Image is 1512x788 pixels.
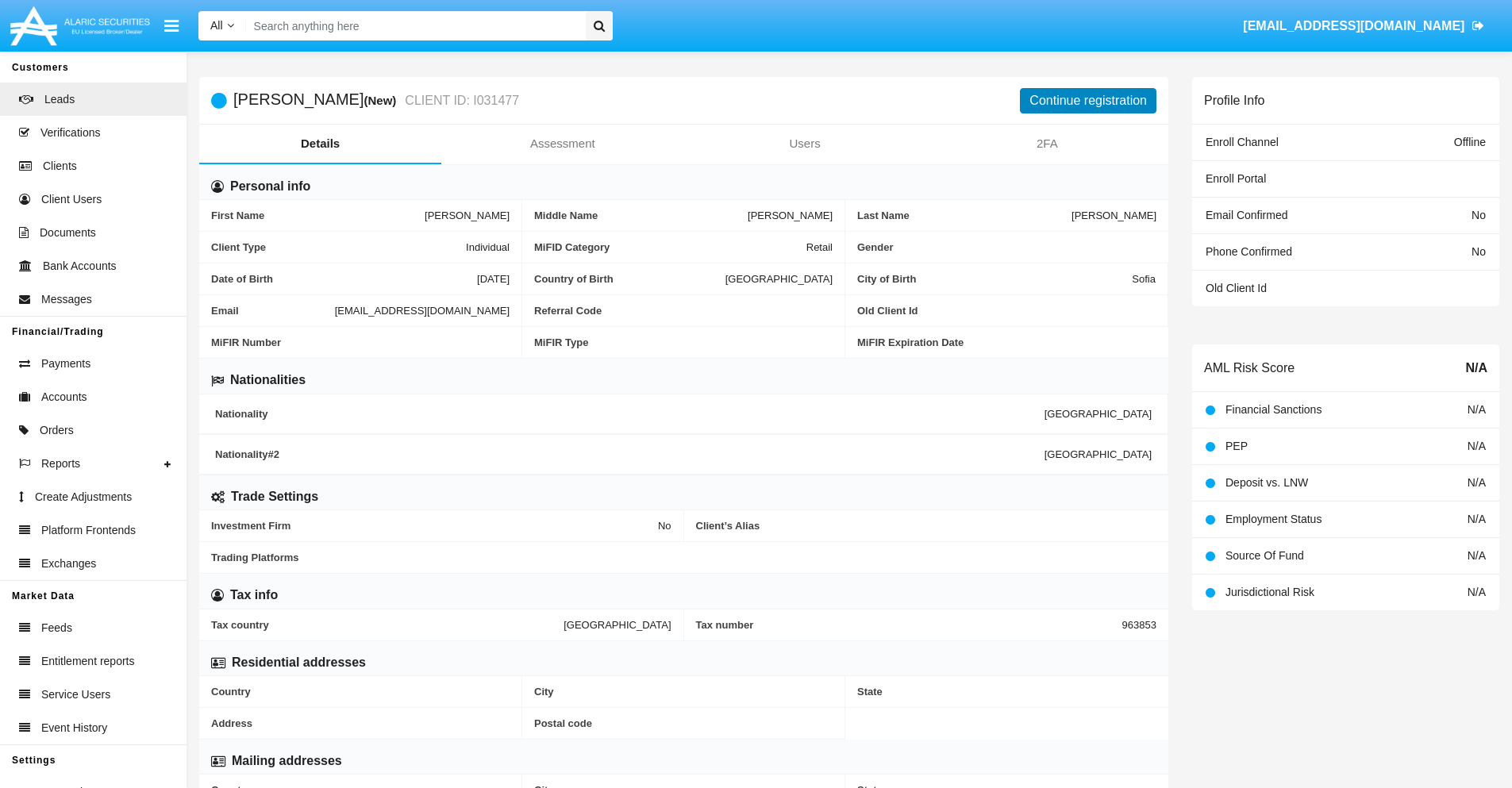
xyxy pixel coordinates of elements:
span: N/A [1468,476,1486,489]
h6: Profile Info [1204,93,1264,108]
span: [PERSON_NAME] [1071,209,1156,221]
a: 2FA [926,125,1168,163]
span: [GEOGRAPHIC_DATA] [1045,448,1152,460]
h6: AML Risk Score [1204,360,1295,375]
span: Investment Firm [211,520,658,532]
span: N/A [1468,513,1486,525]
h6: Personal info [230,178,310,195]
span: Sofia [1132,273,1156,285]
span: All [210,19,223,32]
span: First Name [211,209,425,221]
span: [GEOGRAPHIC_DATA] [1045,408,1152,420]
span: Client Users [41,191,102,208]
span: [GEOGRAPHIC_DATA] [564,619,671,631]
h6: Tax info [230,586,278,604]
span: Postal code [534,717,833,729]
a: Details [199,125,441,163]
span: [GEOGRAPHIC_DATA] [725,273,833,285]
span: Phone Confirmed [1206,245,1292,258]
span: Employment Status [1225,513,1322,525]
span: 963853 [1122,619,1156,631]
span: MiFID Category [534,241,806,253]
span: N/A [1468,586,1486,598]
span: Date of Birth [211,273,477,285]
span: MiFIR Type [534,336,833,348]
span: Last Name [857,209,1071,221]
span: Bank Accounts [43,258,117,275]
span: N/A [1468,549,1486,562]
span: Address [211,717,510,729]
span: [PERSON_NAME] [748,209,833,221]
a: [EMAIL_ADDRESS][DOMAIN_NAME] [1236,4,1492,48]
span: Exchanges [41,555,96,572]
span: Tax number [696,619,1122,631]
a: All [198,17,246,34]
span: N/A [1468,403,1486,416]
span: State [857,686,1156,698]
span: Entitlement reports [41,653,135,670]
span: Individual [466,241,510,253]
span: Verifications [40,125,100,141]
span: Payments [41,356,90,372]
span: Trading Platforms [211,552,1156,563]
span: Nationality #2 [215,448,1045,460]
span: Tax country [211,619,564,631]
span: Source Of Fund [1225,549,1304,562]
small: CLIENT ID: I031477 [401,94,519,107]
span: [EMAIL_ADDRESS][DOMAIN_NAME] [335,305,510,317]
span: Platform Frontends [41,522,136,539]
span: Retail [806,241,833,253]
span: PEP [1225,440,1248,452]
span: Orders [40,422,74,439]
span: No [1472,209,1486,221]
span: Leads [44,91,75,108]
span: Referral Code [534,305,833,317]
span: MiFIR Expiration Date [857,336,1156,348]
span: Financial Sanctions [1225,403,1322,416]
span: Documents [40,225,96,241]
span: [EMAIL_ADDRESS][DOMAIN_NAME] [1243,19,1464,33]
span: No [1472,245,1486,258]
span: Enroll Channel [1206,136,1279,148]
span: N/A [1465,359,1487,378]
h6: Nationalities [230,371,306,389]
span: Email Confirmed [1206,209,1287,221]
span: Feeds [41,620,72,636]
h5: [PERSON_NAME] [233,91,519,110]
span: Country [211,686,510,698]
span: Deposit vs. LNW [1225,476,1308,489]
a: Users [684,125,926,163]
span: Enroll Portal [1206,172,1266,185]
a: Assessment [441,125,683,163]
span: Event History [41,720,107,736]
h6: Trade Settings [231,488,318,505]
span: City [534,686,833,698]
span: MiFIR Number [211,336,510,348]
span: Clients [43,158,77,175]
span: Jurisdictional Risk [1225,586,1314,598]
span: Old Client Id [1206,282,1267,294]
span: Gender [857,241,1156,253]
span: [PERSON_NAME] [425,209,510,221]
span: Nationality [215,408,1045,420]
span: Country of Birth [534,273,725,285]
h6: Mailing addresses [232,752,342,770]
span: Messages [41,291,92,308]
span: No [658,520,671,532]
span: Middle Name [534,209,748,221]
span: Old Client Id [857,305,1156,317]
span: [DATE] [477,273,510,285]
button: Continue registration [1020,88,1156,113]
span: City of Birth [857,273,1132,285]
span: Reports [41,456,80,472]
div: (New) [364,91,401,110]
span: Create Adjustments [35,489,132,505]
span: N/A [1468,440,1486,452]
span: Service Users [41,686,110,703]
span: Offline [1454,136,1486,148]
input: Search [246,11,580,40]
span: Client’s Alias [696,520,1157,532]
img: Logo image [8,2,152,49]
h6: Residential addresses [232,654,366,671]
span: Accounts [41,389,87,406]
